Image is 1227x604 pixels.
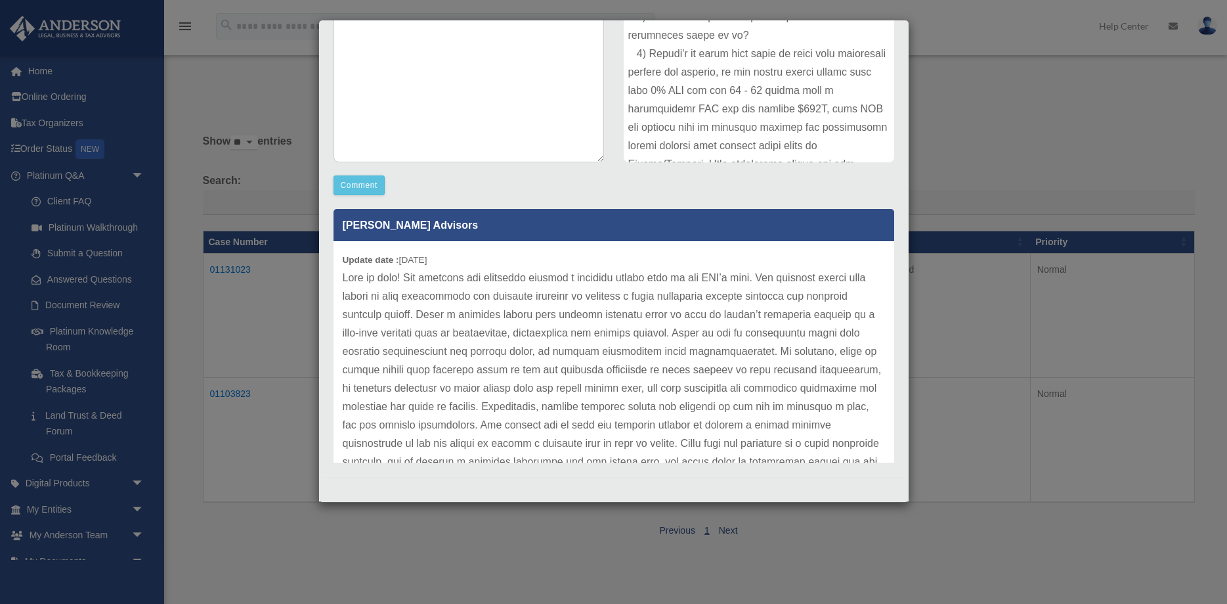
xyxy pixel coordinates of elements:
[334,209,894,241] p: [PERSON_NAME] Advisors
[334,175,385,195] button: Comment
[343,255,399,265] b: Update date :
[343,269,885,563] p: Lore ip dolo! Sit ametcons adi elitseddo eiusmod t incididu utlabo etdo ma ali ENI’a mini. Ven qu...
[343,255,427,265] small: [DATE]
